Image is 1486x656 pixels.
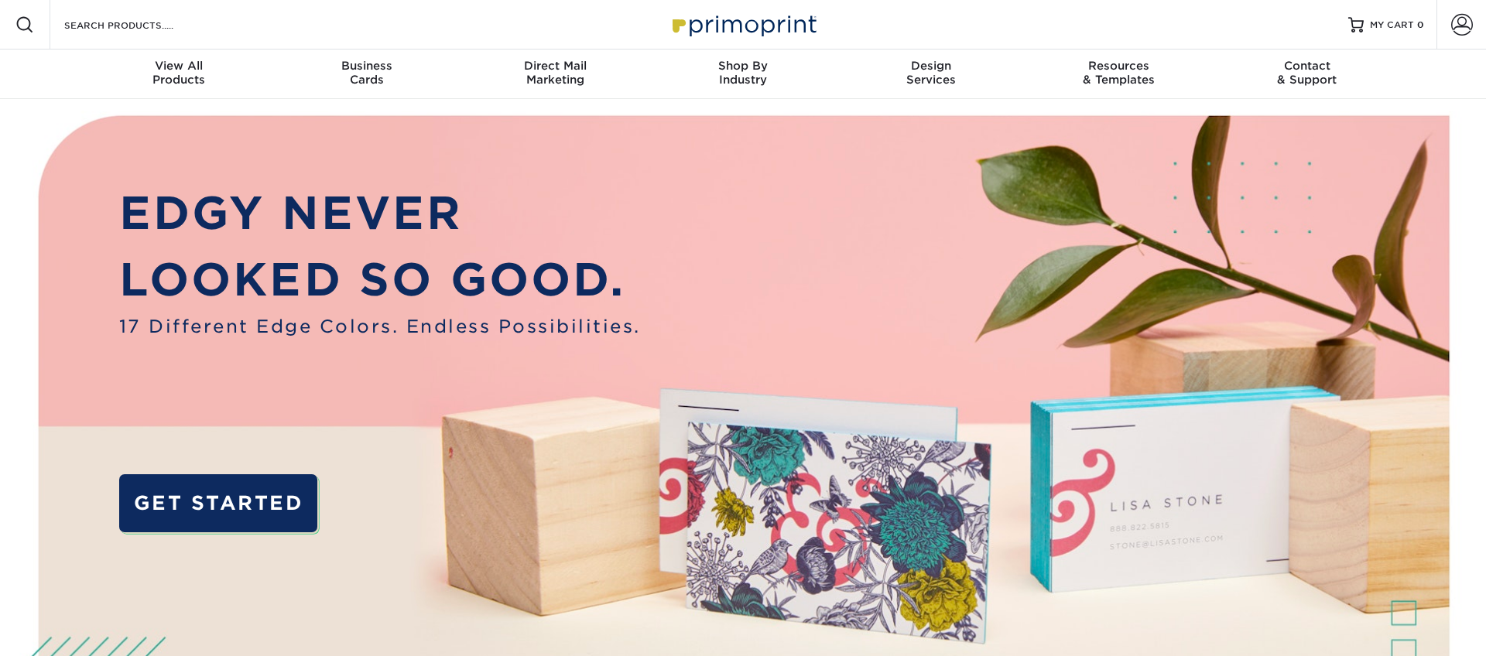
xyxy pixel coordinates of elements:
[1370,19,1414,32] span: MY CART
[837,59,1025,87] div: Services
[63,15,214,34] input: SEARCH PRODUCTS.....
[1213,50,1401,99] a: Contact& Support
[1213,59,1401,87] div: & Support
[85,59,273,73] span: View All
[85,50,273,99] a: View AllProducts
[666,8,820,41] img: Primoprint
[1025,50,1213,99] a: Resources& Templates
[1025,59,1213,73] span: Resources
[119,180,641,247] p: EDGY NEVER
[461,50,649,99] a: Direct MailMarketing
[649,59,837,87] div: Industry
[461,59,649,87] div: Marketing
[837,59,1025,73] span: Design
[119,247,641,313] p: LOOKED SO GOOD.
[85,59,273,87] div: Products
[119,313,641,340] span: 17 Different Edge Colors. Endless Possibilities.
[119,474,318,533] a: GET STARTED
[1213,59,1401,73] span: Contact
[273,59,461,73] span: Business
[837,50,1025,99] a: DesignServices
[461,59,649,73] span: Direct Mail
[1025,59,1213,87] div: & Templates
[1417,19,1424,30] span: 0
[273,59,461,87] div: Cards
[649,50,837,99] a: Shop ByIndustry
[649,59,837,73] span: Shop By
[273,50,461,99] a: BusinessCards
